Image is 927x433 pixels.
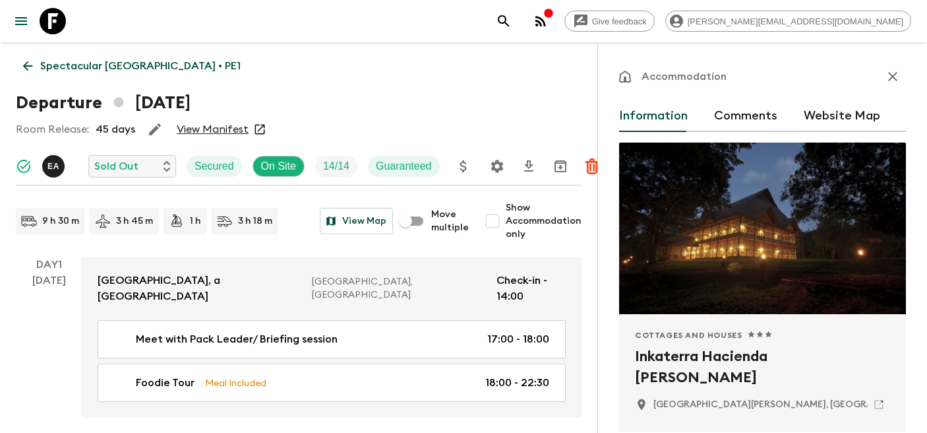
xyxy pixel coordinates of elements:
[312,275,486,302] p: [GEOGRAPHIC_DATA], [GEOGRAPHIC_DATA]
[487,331,549,347] p: 17:00 - 18:00
[94,158,138,174] p: Sold Out
[16,257,82,273] p: Day 1
[136,375,194,391] p: Foodie Tour
[485,375,549,391] p: 18:00 - 22:30
[323,158,349,174] p: 14 / 14
[238,215,272,228] p: 3 h 18 m
[635,346,890,388] h2: Inkaterra Hacienda [PERSON_NAME]
[376,158,432,174] p: Guaranteed
[484,153,510,180] button: Settings
[190,215,201,228] p: 1 h
[642,69,727,84] p: Accommodation
[194,158,234,174] p: Secured
[619,100,688,132] button: Information
[665,11,911,32] div: [PERSON_NAME][EMAIL_ADDRESS][DOMAIN_NAME]
[579,153,605,180] button: Delete
[42,159,67,170] span: Ernesto Andrade
[98,364,566,402] a: Foodie TourMeal Included18:00 - 22:30
[8,8,34,34] button: menu
[585,17,654,26] span: Give feedback
[98,273,301,304] p: [GEOGRAPHIC_DATA], a [GEOGRAPHIC_DATA]
[261,158,296,174] p: On Site
[564,11,655,32] a: Give feedback
[40,58,241,74] p: Spectacular [GEOGRAPHIC_DATA] • PE1
[635,330,742,341] span: Cottages and Houses
[16,121,89,137] p: Room Release:
[116,215,153,228] p: 3 h 45 m
[491,8,517,34] button: search adventures
[516,153,542,180] button: Download CSV
[32,273,66,418] div: [DATE]
[96,121,135,137] p: 45 days
[205,376,266,390] p: Meal Included
[42,215,79,228] p: 9 h 30 m
[16,90,191,116] h1: Departure [DATE]
[315,156,357,177] div: Trip Fill
[804,100,880,132] button: Website Map
[42,155,67,178] button: EA
[177,123,249,136] a: View Manifest
[431,208,469,234] span: Move multiple
[619,143,906,314] div: Photo of Inkaterra Hacienda Concepcion
[320,208,393,234] button: View Map
[82,257,582,320] a: [GEOGRAPHIC_DATA], a [GEOGRAPHIC_DATA][GEOGRAPHIC_DATA], [GEOGRAPHIC_DATA]Check-in - 14:00
[187,156,242,177] div: Secured
[496,273,566,304] p: Check-in - 14:00
[680,17,911,26] span: [PERSON_NAME][EMAIL_ADDRESS][DOMAIN_NAME]
[253,156,305,177] div: On Site
[16,53,248,79] a: Spectacular [GEOGRAPHIC_DATA] • PE1
[450,153,477,180] button: Update Price, Early Bird Discount and Costs
[16,158,32,174] svg: Synced Successfully
[714,100,777,132] button: Comments
[506,201,582,241] span: Show Accommodation only
[47,161,59,172] p: E A
[98,320,566,358] a: Meet with Pack Leader/ Briefing session17:00 - 18:00
[547,153,574,180] button: Archive (Completed, Cancelled or Unsynced Departures only)
[136,331,338,347] p: Meet with Pack Leader/ Briefing session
